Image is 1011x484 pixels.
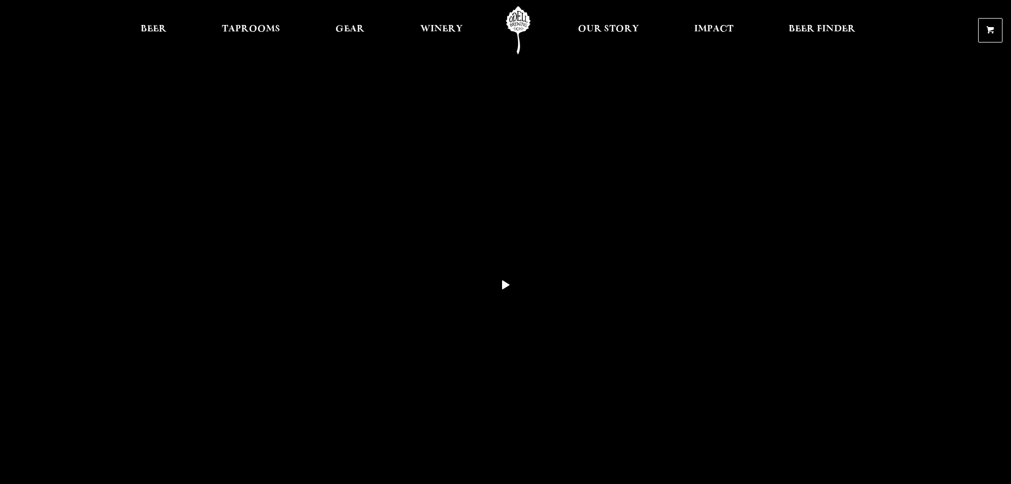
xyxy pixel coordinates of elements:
[329,6,371,54] a: Gear
[789,25,856,33] span: Beer Finder
[498,6,538,54] a: Odell Home
[335,25,365,33] span: Gear
[420,25,463,33] span: Winery
[571,6,646,54] a: Our Story
[222,25,280,33] span: Taprooms
[413,6,470,54] a: Winery
[694,25,733,33] span: Impact
[687,6,740,54] a: Impact
[141,25,167,33] span: Beer
[782,6,862,54] a: Beer Finder
[215,6,287,54] a: Taprooms
[134,6,174,54] a: Beer
[578,25,639,33] span: Our Story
